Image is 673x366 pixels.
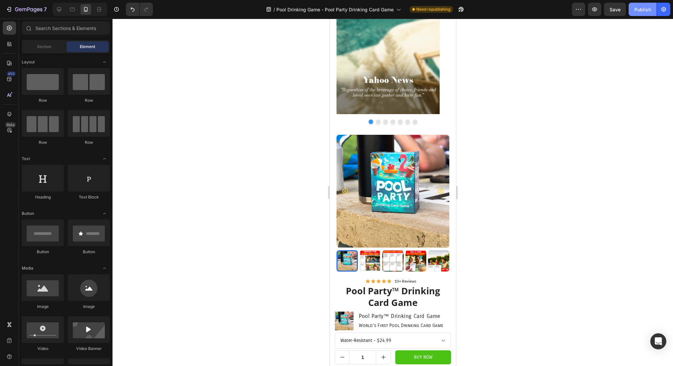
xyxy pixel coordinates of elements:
[22,249,64,255] div: Button
[5,122,16,127] div: Beta
[37,44,51,50] span: Section
[39,101,43,105] button: Dot
[273,6,275,13] span: /
[99,57,110,67] span: Toggle open
[7,116,120,229] img: Box of 'Pool Party' drinking card game with pool-themed design on a concrete surface.
[5,293,24,312] img: Box of 'Pool Party' drinking card game with pool-themed design on a concrete surface.
[107,169,114,176] button: Carousel Next Arrow
[22,59,35,65] span: Layout
[83,101,87,105] button: Dot
[65,332,121,346] button: BUY NOW
[416,6,450,12] span: Need republishing
[22,304,64,310] div: Image
[68,101,73,105] button: Dot
[22,211,34,217] span: Button
[12,169,19,176] button: Carousel Back Arrow
[22,156,30,162] span: Text
[22,21,110,35] input: Search Sections & Elements
[64,260,113,266] p: 10+ Reviews
[330,19,456,366] iframe: Design area
[99,153,110,164] span: Toggle open
[46,101,51,105] button: Dot
[610,7,621,12] span: Save
[22,194,64,200] div: Heading
[19,332,46,345] input: quantity
[61,101,65,105] button: Dot
[6,71,16,76] div: 450
[629,3,657,16] button: Publish
[68,194,110,200] div: Text Block
[22,97,64,103] div: Row
[68,97,110,103] div: Row
[68,304,110,310] div: Image
[126,3,153,16] div: Undo/Redo
[99,208,110,219] span: Toggle open
[99,263,110,274] span: Toggle open
[68,139,110,145] div: Row
[634,6,651,13] div: Publish
[13,266,113,290] a: Pool Party™ Drinking Card Game
[44,5,47,13] p: 7
[22,265,33,271] span: Media
[84,336,103,342] div: BUY NOW
[3,3,50,16] button: 7
[28,294,114,302] h1: Pool Party™ Drinking Card Game
[53,101,58,105] button: Dot
[68,346,110,352] div: Video Banner
[5,332,19,345] button: decrement
[604,3,626,16] button: Save
[75,101,80,105] button: Dot
[276,6,394,13] span: Pool Drinking Game - Pool Party Drinking Card Game
[80,44,95,50] span: Element
[68,249,110,255] div: Button
[30,232,51,253] img: People enjoying a pool day with text 'Perfect for Every Pool Day!'
[650,333,666,349] div: Open Intercom Messenger
[46,332,60,345] button: increment
[29,304,114,310] p: World's First Pool Drinking Card Game
[22,346,64,352] div: Video
[22,139,64,145] div: Row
